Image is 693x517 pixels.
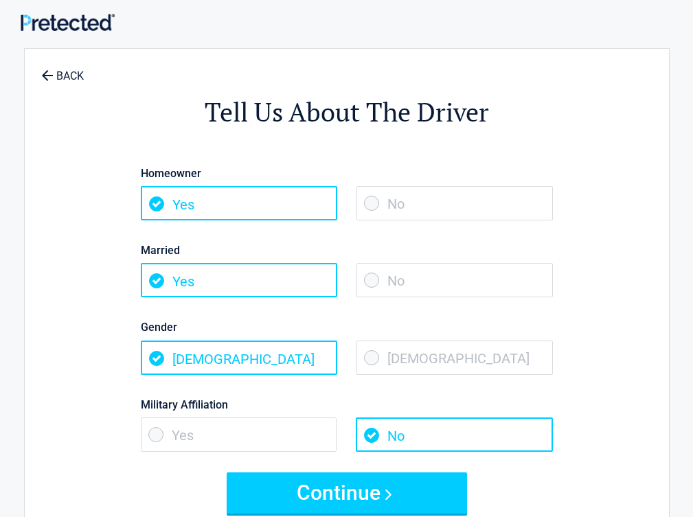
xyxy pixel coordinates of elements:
span: Yes [141,263,337,297]
span: Yes [141,417,337,452]
label: Homeowner [141,164,553,183]
span: [DEMOGRAPHIC_DATA] [356,341,553,375]
h2: Tell Us About The Driver [100,95,593,130]
label: Gender [141,318,553,336]
span: Yes [141,186,337,220]
a: BACK [38,58,87,82]
span: [DEMOGRAPHIC_DATA] [141,341,337,375]
span: No [356,186,553,220]
span: No [356,263,553,297]
label: Military Affiliation [141,395,553,414]
span: No [356,417,552,452]
button: Continue [227,472,467,514]
img: Main Logo [21,14,115,31]
label: Married [141,241,553,260]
